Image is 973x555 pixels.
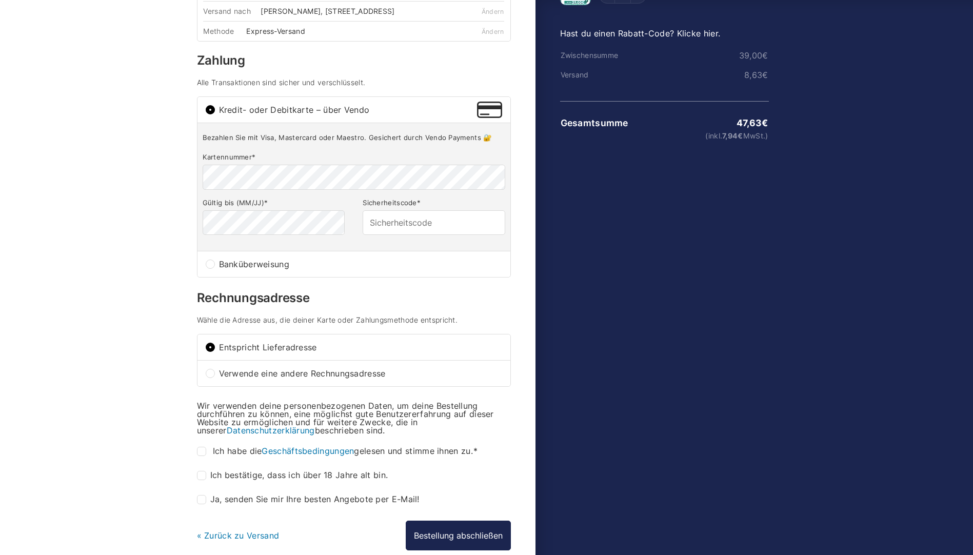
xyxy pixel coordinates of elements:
[744,70,768,80] bdi: 8,63
[363,210,505,235] input: Sicherheitscode
[197,79,511,86] h4: Alle Transaktionen sind sicher und verschlüsselt.
[203,133,505,142] p: Bezahlen Sie mit Visa, Mastercard oder Maestro. Gesichert durch Vendo Payments 🔐
[219,260,502,268] span: Banküberweisung
[197,471,206,480] input: Ich bestätige, dass ich über 18 Jahre alt bin.
[197,447,206,456] input: Ich habe dieGeschäftsbedingungengelesen und stimme ihnen zu.
[197,471,388,480] label: Ich bestätige, dass ich über 18 Jahre alt bin.
[477,102,502,118] img: Kredit- oder Debitkarte – über Vendo
[197,292,511,304] h3: Rechnungsadresse
[219,369,502,378] span: Verwende eine andere Rechnungsadresse
[197,54,511,67] h3: Zahlung
[630,132,768,140] small: (inkl. MwSt.)
[227,425,315,435] a: Datenschutzerklärung
[262,446,354,456] a: Geschäftsbedingungen
[203,153,505,162] label: Kartennummer
[482,28,504,35] a: Ändern
[739,50,768,61] bdi: 39,00
[203,28,246,35] div: Methode
[722,131,743,140] span: 7,94
[219,106,478,114] span: Kredit- oder Debitkarte – über Vendo
[762,117,768,128] span: €
[560,118,630,128] th: Gesamtsumme
[762,70,768,80] span: €
[737,117,768,128] bdi: 47,63
[738,131,743,140] span: €
[203,8,261,15] div: Versand nach
[197,402,511,434] p: Wir verwenden deine personenbezogenen Daten, um deine Bestellung durchführen zu können, eine mögl...
[213,446,478,456] span: Ich habe die gelesen und stimme ihnen zu.
[560,71,630,79] th: Versand
[261,8,402,15] div: [PERSON_NAME], [STREET_ADDRESS]
[560,51,630,60] th: Zwischensumme
[482,8,504,15] a: Ändern
[762,50,768,61] span: €
[197,316,511,324] h4: Wähle die Adresse aus, die deiner Karte oder Zahlungsmethode entspricht.
[197,495,420,504] label: Ja, senden Sie mir Ihre besten Angebote per E-Mail!
[219,343,502,351] span: Entspricht Lieferadresse
[203,199,345,207] label: Gültig bis (MM/JJ)
[246,28,312,35] div: Express-Versand
[197,495,206,504] input: Ja, senden Sie mir Ihre besten Angebote per E-Mail!
[363,199,505,207] label: Sicherheitscode
[406,521,511,550] button: Bestellung abschließen
[197,530,280,541] a: « Zurück zu Versand
[560,28,721,38] a: Hast du einen Rabatt-Code? Klicke hier.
